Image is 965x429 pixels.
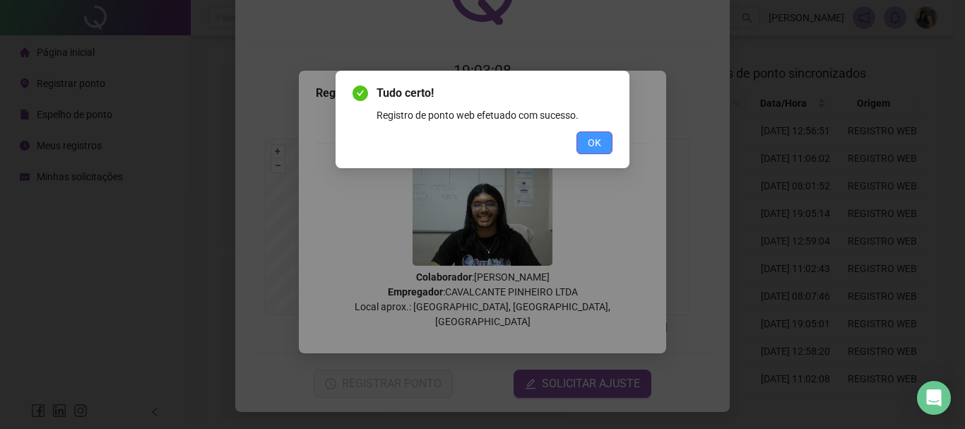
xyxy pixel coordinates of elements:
span: check-circle [353,86,368,101]
span: OK [588,135,601,151]
span: Tudo certo! [377,85,612,102]
div: Open Intercom Messenger [917,381,951,415]
button: OK [576,131,612,154]
div: Registro de ponto web efetuado com sucesso. [377,107,612,123]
